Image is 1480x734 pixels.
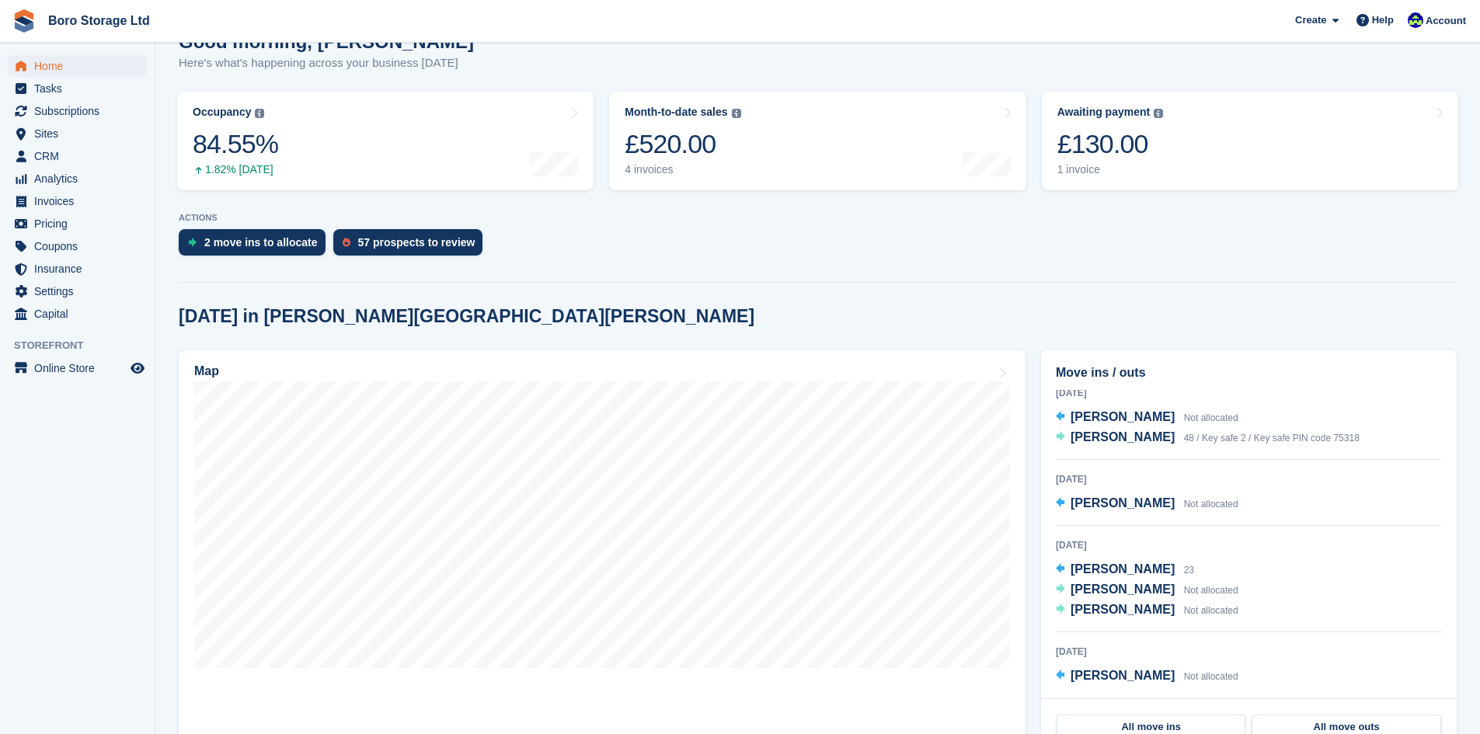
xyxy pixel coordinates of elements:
div: [DATE] [1056,472,1442,486]
div: 1.82% [DATE] [193,163,278,176]
a: Preview store [128,359,147,377]
a: Month-to-date sales £520.00 4 invoices [609,92,1026,190]
span: Not allocated [1184,412,1238,423]
span: Settings [34,280,127,302]
span: Pricing [34,213,127,235]
span: Tasks [34,78,127,99]
a: Occupancy 84.55% 1.82% [DATE] [177,92,594,190]
span: Not allocated [1184,605,1238,616]
div: Month-to-date sales [625,106,727,119]
h2: Map [194,364,219,378]
div: 84.55% [193,128,278,160]
img: icon-info-grey-7440780725fd019a000dd9b08b2336e03edf1995a4989e88bcd33f0948082b44.svg [732,109,741,118]
a: [PERSON_NAME] Not allocated [1056,494,1238,514]
span: 48 / Key safe 2 / Key safe PIN code 75318 [1184,433,1360,444]
a: menu [8,78,147,99]
a: [PERSON_NAME] Not allocated [1056,408,1238,428]
div: [DATE] [1056,386,1442,400]
img: Tobie Hillier [1408,12,1423,28]
span: 23 [1184,565,1194,576]
span: [PERSON_NAME] [1071,669,1175,682]
a: menu [8,145,147,167]
a: menu [8,235,147,257]
span: Analytics [34,168,127,190]
img: stora-icon-8386f47178a22dfd0bd8f6a31ec36ba5ce8667c1dd55bd0f319d3a0aa187defe.svg [12,9,36,33]
a: menu [8,123,147,144]
a: 57 prospects to review [333,229,491,263]
a: [PERSON_NAME] Not allocated [1056,666,1238,687]
div: Occupancy [193,106,251,119]
span: [PERSON_NAME] [1071,410,1175,423]
span: Coupons [34,235,127,257]
a: [PERSON_NAME] Not allocated [1056,580,1238,600]
a: 2 move ins to allocate [179,229,333,263]
p: Here's what's happening across your business [DATE] [179,54,474,72]
span: Capital [34,303,127,325]
a: [PERSON_NAME] 48 / Key safe 2 / Key safe PIN code 75318 [1056,428,1360,448]
span: Invoices [34,190,127,212]
span: [PERSON_NAME] [1071,583,1175,596]
img: icon-info-grey-7440780725fd019a000dd9b08b2336e03edf1995a4989e88bcd33f0948082b44.svg [1154,109,1163,118]
a: menu [8,168,147,190]
span: Create [1295,12,1326,28]
a: menu [8,357,147,379]
span: Storefront [14,338,155,353]
span: Insurance [34,258,127,280]
a: menu [8,190,147,212]
span: Help [1372,12,1394,28]
a: menu [8,258,147,280]
span: Subscriptions [34,100,127,122]
img: icon-info-grey-7440780725fd019a000dd9b08b2336e03edf1995a4989e88bcd33f0948082b44.svg [255,109,264,118]
a: [PERSON_NAME] 23 [1056,560,1194,580]
span: Online Store [34,357,127,379]
span: Not allocated [1184,671,1238,682]
div: 2 move ins to allocate [204,236,318,249]
h2: [DATE] in [PERSON_NAME][GEOGRAPHIC_DATA][PERSON_NAME] [179,306,754,327]
div: £130.00 [1057,128,1164,160]
span: Account [1426,13,1466,29]
span: Not allocated [1184,499,1238,510]
div: 57 prospects to review [358,236,475,249]
a: menu [8,100,147,122]
div: £520.00 [625,128,740,160]
a: menu [8,213,147,235]
div: [DATE] [1056,645,1442,659]
span: CRM [34,145,127,167]
a: [PERSON_NAME] Not allocated [1056,600,1238,621]
div: Awaiting payment [1057,106,1151,119]
div: [DATE] [1056,538,1442,552]
span: [PERSON_NAME] [1071,562,1175,576]
h2: Move ins / outs [1056,364,1442,382]
p: ACTIONS [179,213,1457,223]
span: [PERSON_NAME] [1071,603,1175,616]
img: prospect-51fa495bee0391a8d652442698ab0144808aea92771e9ea1ae160a38d050c398.svg [343,238,350,247]
img: move_ins_to_allocate_icon-fdf77a2bb77ea45bf5b3d319d69a93e2d87916cf1d5bf7949dd705db3b84f3ca.svg [188,238,197,247]
a: menu [8,55,147,77]
span: [PERSON_NAME] [1071,430,1175,444]
a: menu [8,280,147,302]
a: Awaiting payment £130.00 1 invoice [1042,92,1458,190]
span: Not allocated [1184,585,1238,596]
a: menu [8,303,147,325]
span: Sites [34,123,127,144]
span: [PERSON_NAME] [1071,496,1175,510]
span: Home [34,55,127,77]
div: 4 invoices [625,163,740,176]
a: Boro Storage Ltd [42,8,156,33]
div: 1 invoice [1057,163,1164,176]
